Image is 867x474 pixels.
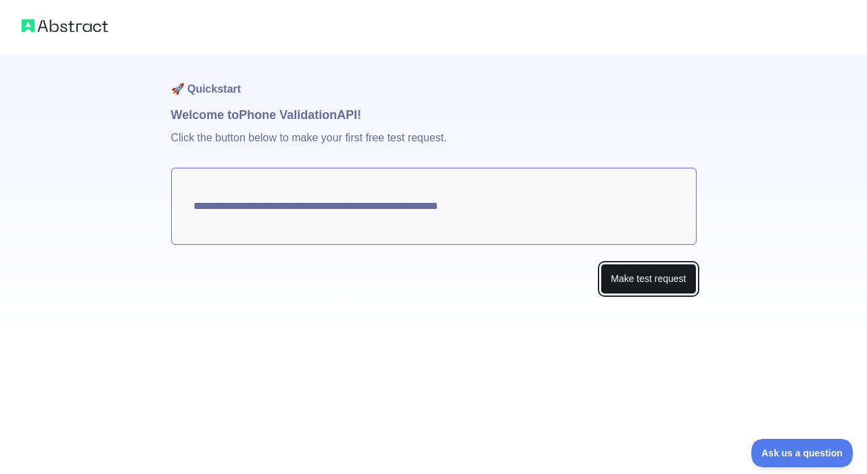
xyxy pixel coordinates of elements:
button: Make test request [601,264,696,294]
h1: 🚀 Quickstart [171,54,697,105]
iframe: Toggle Customer Support [751,439,853,467]
img: Abstract logo [22,16,108,35]
h1: Welcome to Phone Validation API! [171,105,697,124]
p: Click the button below to make your first free test request. [171,124,697,168]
